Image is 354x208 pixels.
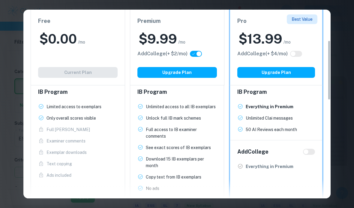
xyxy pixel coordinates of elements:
[139,30,177,48] h2: $ 9.99
[292,16,313,23] p: Best Value
[146,174,201,180] p: Copy text from IB exemplars
[146,144,211,151] p: See exact scores of IB exemplars
[238,30,282,48] h2: $ 13.99
[46,149,87,156] p: Exemplar downloads
[78,39,85,45] span: /mo
[146,103,216,110] p: Unlimited access to all IB exemplars
[137,67,217,78] button: Upgrade Plan
[237,88,315,96] h6: IB Program
[237,17,315,25] h6: Pro
[46,161,72,167] p: Text copying
[38,17,118,25] h6: Free
[137,50,187,57] h6: Click to see all the additional College features.
[246,126,297,133] p: 50 AI Reviews each month
[46,126,90,133] p: Full [PERSON_NAME]
[137,88,217,96] h6: IB Program
[39,30,77,48] h2: $ 0.00
[246,103,293,110] p: Everything in Premium
[283,39,291,45] span: /mo
[46,115,96,121] p: Only overall scores visible
[146,156,217,169] p: Download 15 IB exemplars per month
[137,17,217,25] h6: Premium
[237,50,288,57] h6: Click to see all the additional College features.
[178,39,185,45] span: /mo
[246,163,293,170] p: Everything in Premium
[246,115,293,121] p: Unlimited Clai messages
[38,88,118,96] h6: IB Program
[146,126,217,139] p: Full access to IB examiner comments
[237,148,268,156] h6: Add College
[46,138,85,144] p: Examiner comments
[237,67,315,78] button: Upgrade Plan
[146,115,201,121] p: Unlock full IB mark schemes
[46,103,101,110] p: Limited access to exemplars
[46,172,71,179] p: Ads included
